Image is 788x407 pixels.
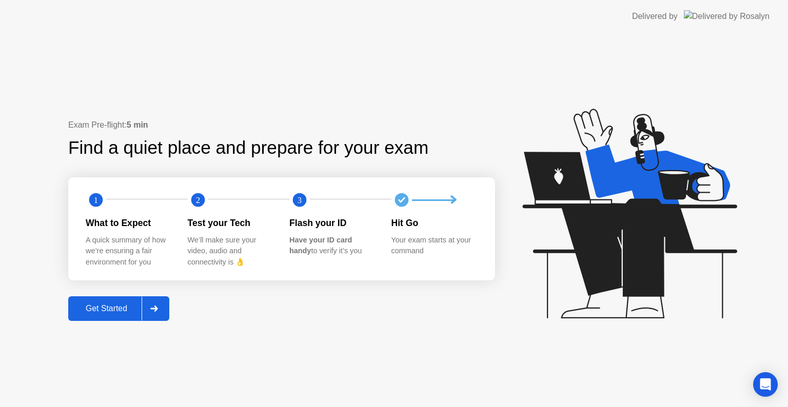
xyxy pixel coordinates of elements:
div: Your exam starts at your command [391,235,477,257]
div: Hit Go [391,216,477,230]
div: Find a quiet place and prepare for your exam [68,134,430,161]
div: We’ll make sure your video, audio and connectivity is 👌 [188,235,273,268]
text: 2 [195,195,200,205]
img: Delivered by Rosalyn [684,10,770,22]
text: 3 [298,195,302,205]
b: 5 min [127,120,148,129]
div: Open Intercom Messenger [753,372,778,397]
div: to verify it’s you [289,235,375,257]
div: Delivered by [632,10,678,23]
div: What to Expect [86,216,171,230]
div: Flash your ID [289,216,375,230]
text: 1 [94,195,98,205]
div: Exam Pre-flight: [68,119,495,131]
div: Get Started [71,304,142,313]
button: Get Started [68,296,169,321]
div: Test your Tech [188,216,273,230]
div: A quick summary of how we’re ensuring a fair environment for you [86,235,171,268]
b: Have your ID card handy [289,236,352,255]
